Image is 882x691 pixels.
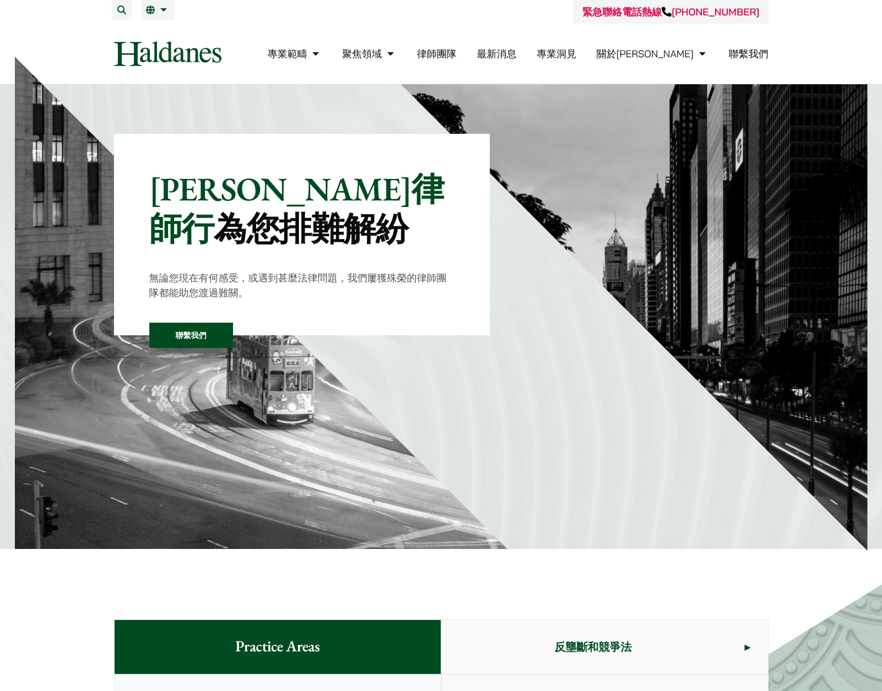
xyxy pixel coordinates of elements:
img: Logo of Haldanes [114,41,221,66]
a: 聚焦領域 [342,47,397,60]
a: 聯繫我們 [729,47,769,60]
span: 反壟斷和競爭法 [442,621,745,673]
a: 繁 [146,6,170,14]
a: 專業範疇 [267,47,322,60]
span: Practice Areas [218,620,337,674]
a: 專業洞見 [537,47,576,60]
p: [PERSON_NAME]律師行 [149,169,455,248]
a: 緊急聯絡電話熱線[PHONE_NUMBER] [582,6,759,18]
a: 最新消息 [477,47,516,60]
a: 聯繫我們 [149,323,233,348]
p: 無論您現在有何感受，或遇到甚麼法律問題，我們屢獲殊榮的律師團隊都能助您渡過難關。 [149,270,455,300]
a: 關於何敦 [597,47,708,60]
a: 律師團隊 [417,47,457,60]
mark: 為您排難解紛 [214,207,408,250]
a: 反壟斷和競爭法 [442,620,768,674]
